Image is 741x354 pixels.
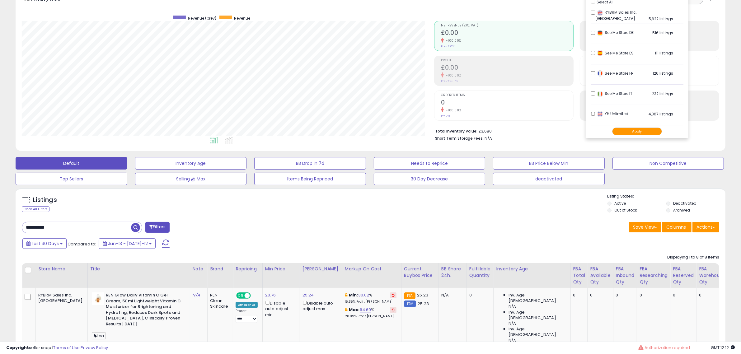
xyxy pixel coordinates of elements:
a: N/A [193,292,200,298]
small: -100.00% [444,73,462,78]
div: 0 [640,292,665,298]
div: 0 [590,292,608,298]
span: OFF [250,293,260,298]
button: Save View [629,222,661,232]
span: 25.23 [417,292,428,298]
small: FBA [404,292,415,299]
div: RYBRM Sales Inc. [GEOGRAPHIC_DATA] [38,292,83,304]
div: FBA Available Qty [590,266,610,285]
span: Inv. Age [DEMOGRAPHIC_DATA]: [509,292,565,304]
a: 30.02 [358,292,369,298]
span: See Me Store ES [597,50,634,56]
span: 25.23 [418,301,429,307]
div: Note [193,266,205,272]
div: Repricing [236,266,260,272]
div: Store Name [38,266,85,272]
button: Apply [612,128,662,135]
span: Compared to: [68,241,96,247]
span: N/A [485,135,492,141]
div: Disable auto adjust max [302,300,337,312]
button: Filters [145,222,170,233]
button: Top Sellers [16,173,127,185]
p: 15.85% Profit [PERSON_NAME] [345,300,396,304]
span: Inv. Age [DEMOGRAPHIC_DATA]: [509,326,565,338]
span: Ordered Items [441,94,573,97]
span: 516 listings [652,30,673,35]
small: -100.00% [444,108,462,113]
span: Profit [441,59,573,62]
th: The percentage added to the cost of goods (COGS) that forms the calculator for Min & Max prices. [342,263,401,288]
label: Deactivated [673,201,696,206]
a: 25.24 [302,292,314,298]
div: Markup on Cost [345,266,399,272]
button: Columns [662,222,692,232]
div: Title [90,266,187,272]
div: FBA Researching Qty [640,266,668,285]
div: 0 [673,292,692,298]
img: france.png [597,70,603,77]
button: deactivated [493,173,605,185]
span: lipa [92,332,106,339]
button: Selling @ Max [135,173,247,185]
div: Inventory Age [496,266,568,272]
a: Terms of Use [53,345,80,351]
b: REN Glow Daily Vitamin C Gel Cream, 50ml Lightweight Vitamin C Moisturizer for Brightening and Hy... [106,292,181,328]
label: Active [614,201,626,206]
img: 314kwUHzQGL._SL40_.jpg [92,292,104,305]
b: Max: [349,307,360,313]
button: Non Competitive [612,157,724,170]
span: 2025-08-12 12:12 GMT [711,345,735,351]
span: Net Revenue (Exc. VAT) [441,24,573,27]
div: N/A [441,292,462,298]
button: Inventory Age [135,157,247,170]
button: Last 30 Days [22,238,67,249]
span: Last 30 Days [32,240,59,247]
b: Total Inventory Value: [435,128,477,134]
div: FBA Warehouse Qty [699,266,725,285]
div: % [345,292,396,304]
button: Items Being Repriced [254,173,366,185]
a: 20.76 [265,292,276,298]
span: 126 listings [653,71,673,76]
button: Default [16,157,127,170]
div: seller snap | | [6,345,108,351]
span: Inv. Age [DEMOGRAPHIC_DATA]: [509,310,565,321]
span: Revenue [234,16,250,21]
span: 232 listings [652,91,673,96]
span: N/A [509,304,516,309]
label: Out of Stock [614,207,637,213]
button: Jun-13 - [DATE]-12 [99,238,156,249]
span: Jun-13 - [DATE]-12 [108,240,148,247]
b: Short Term Storage Fees: [435,136,484,141]
span: Revenue (prev) [188,16,216,21]
div: FBA inbound Qty [616,266,635,285]
button: BB Drop in 7d [254,157,366,170]
div: Clear All Filters [22,206,49,212]
div: 0 [573,292,583,298]
div: Displaying 1 to 8 of 8 items [667,254,719,260]
a: Privacy Policy [81,345,108,351]
button: Needs to Reprice [374,157,485,170]
button: BB Price Below Min [493,157,605,170]
h2: 0 [441,99,573,107]
img: uk.png [597,10,603,16]
span: See Me Store FR [597,71,634,76]
div: Disable auto adjust min [265,300,295,318]
label: Archived [673,207,690,213]
span: 111 listings [655,50,673,56]
img: spain.png [597,50,603,56]
p: 28.09% Profit [PERSON_NAME] [345,314,396,319]
span: ON [237,293,245,298]
h2: £0.00 [441,29,573,38]
span: 5,622 listings [649,16,673,21]
img: germany.png [597,30,603,36]
small: Prev: 9 [441,114,450,118]
h5: Listings [33,196,57,204]
span: 4,367 listings [649,111,673,117]
p: Listing States: [607,193,725,199]
div: BB Share 24h. [441,266,464,279]
div: FBA Total Qty [573,266,585,285]
div: 0 [469,292,489,298]
b: Min: [349,292,358,298]
h2: £0.00 [441,64,573,72]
